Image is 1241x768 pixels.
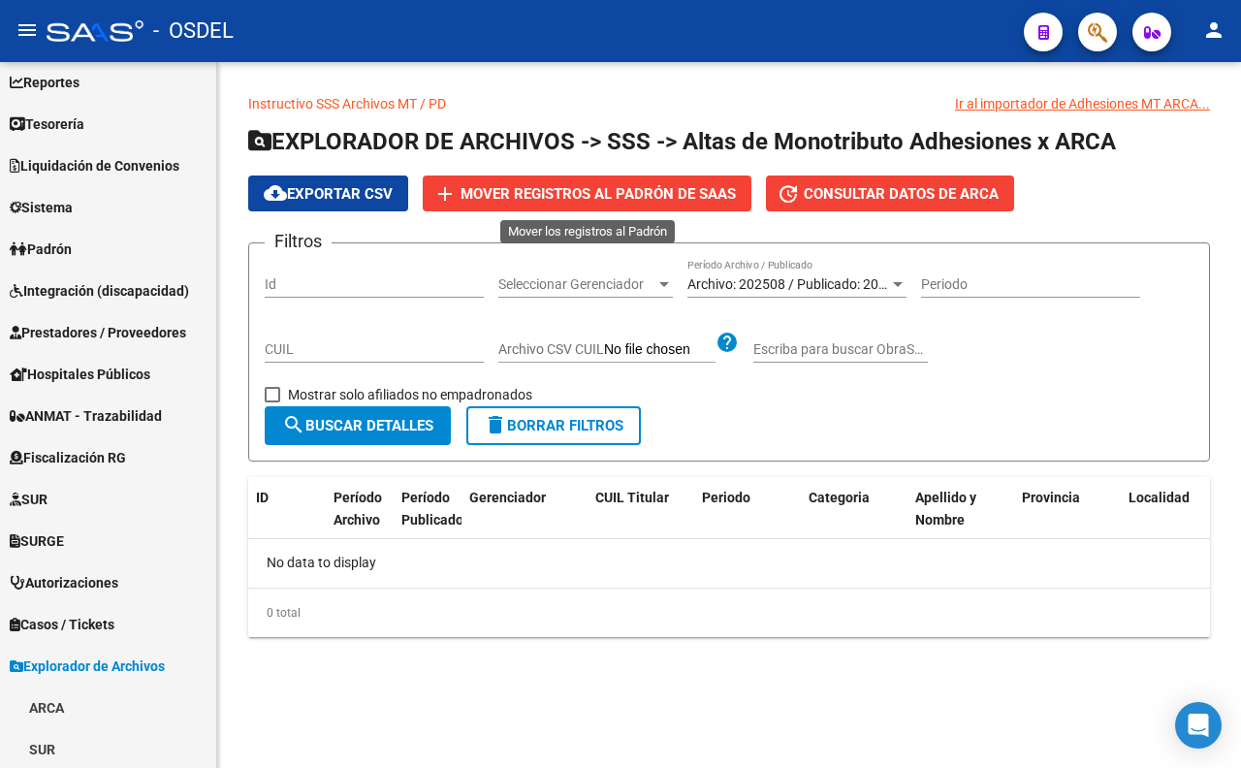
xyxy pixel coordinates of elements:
div: 0 total [248,589,1210,637]
span: Periodo [702,490,750,505]
datatable-header-cell: Período Archivo [326,477,394,562]
span: Integración (discapacidad) [10,280,189,302]
div: No data to display [248,539,1210,588]
span: ANMAT - Trazabilidad [10,405,162,427]
span: Archivo CSV CUIL [498,341,604,357]
span: Categoria [809,490,870,505]
mat-icon: person [1202,18,1225,42]
div: Ir al importador de Adhesiones MT ARCA... [955,93,1210,114]
mat-icon: menu [16,18,39,42]
span: Localidad [1129,490,1190,505]
span: Explorador de Archivos [10,656,165,677]
span: ID [256,490,269,505]
button: Consultar datos de ARCA [766,176,1014,211]
button: Mover registros al PADRÓN de SAAS [423,176,751,211]
span: Mostrar solo afiliados no empadronados [288,383,532,406]
mat-icon: add [433,182,457,206]
span: Consultar datos de ARCA [804,185,999,203]
span: Seleccionar Gerenciador [498,276,655,293]
button: Buscar Detalles [265,406,451,445]
datatable-header-cell: Apellido y Nombre [907,477,1014,562]
datatable-header-cell: Localidad [1121,477,1227,562]
span: Hospitales Públicos [10,364,150,385]
span: Mover registros al PADRÓN de SAAS [461,185,736,203]
span: Sistema [10,197,73,218]
datatable-header-cell: CUIL Titular [588,477,694,562]
a: Instructivo SSS Archivos MT / PD [248,96,446,112]
mat-icon: cloud_download [264,181,287,205]
span: Liquidación de Convenios [10,155,179,176]
span: EXPLORADOR DE ARCHIVOS -> SSS -> Altas de Monotributo Adhesiones x ARCA [248,128,1116,155]
button: Exportar CSV [248,176,408,211]
datatable-header-cell: Gerenciador [461,477,588,562]
mat-icon: update [777,182,800,206]
span: Apellido y Nombre [915,490,976,528]
span: Período Publicado [401,490,463,528]
mat-icon: search [282,413,305,436]
span: Casos / Tickets [10,614,114,635]
span: Autorizaciones [10,572,118,593]
span: Exportar CSV [264,185,393,203]
span: Gerenciador [469,490,546,505]
mat-icon: help [716,331,739,354]
span: CUIL Titular [595,490,669,505]
mat-icon: delete [484,413,507,436]
span: Borrar Filtros [484,417,623,434]
span: Provincia [1022,490,1080,505]
span: Buscar Detalles [282,417,433,434]
span: Fiscalización RG [10,447,126,468]
button: Borrar Filtros [466,406,641,445]
span: SURGE [10,530,64,552]
h3: Filtros [265,228,332,255]
datatable-header-cell: ID [248,477,326,562]
input: Archivo CSV CUIL [604,341,716,359]
span: - OSDEL [153,10,234,52]
datatable-header-cell: Provincia [1014,477,1121,562]
span: Tesorería [10,113,84,135]
div: Open Intercom Messenger [1175,702,1222,749]
span: SUR [10,489,48,510]
datatable-header-cell: Periodo [694,477,801,562]
span: Período Archivo [334,490,382,528]
span: Reportes [10,72,80,93]
span: Archivo: 202508 / Publicado: 202507 [687,276,909,292]
datatable-header-cell: Categoria [801,477,907,562]
datatable-header-cell: Período Publicado [394,477,461,562]
span: Padrón [10,239,72,260]
span: Prestadores / Proveedores [10,322,186,343]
